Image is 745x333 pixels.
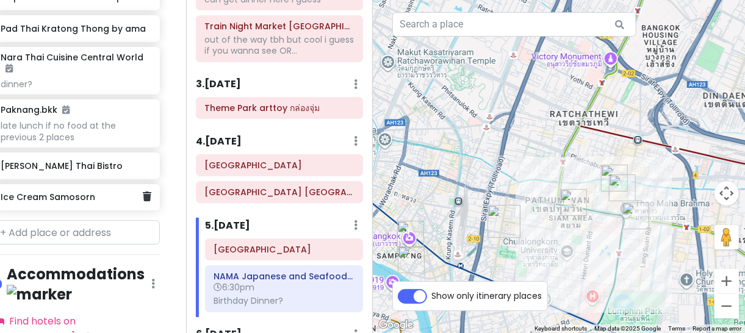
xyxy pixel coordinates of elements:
button: Zoom in [714,269,739,293]
h6: 3 . [DATE] [196,78,241,91]
img: marker [7,285,72,304]
div: House of HEALS [622,202,649,229]
div: Centara Watergate Pavilion Hotel Bangkok [634,162,644,171]
div: Song Wat Road [398,246,425,273]
h6: Theme Park arttoy กล่องจุ่ม [204,102,355,113]
button: Zoom out [714,294,739,318]
div: Absorn Thai Bistro [364,160,373,170]
a: Report a map error [693,325,741,332]
div: Nara Thai Cuisine Central World [609,174,636,201]
i: Added to itinerary [5,64,13,73]
h6: [PERSON_NAME] Thai Bistro [1,160,151,171]
div: Ice Cream Samosorn [488,205,520,238]
a: Open this area in Google Maps (opens a new window) [376,317,416,333]
div: Siam Square [560,189,587,216]
h6: Siam Square [214,244,355,255]
h4: Accommodations [7,265,151,304]
div: Thipsamai Padthai Pratoopee [368,151,378,161]
div: Vince Hotel Bangkok Pratunam [586,139,596,149]
div: Chinatown Bangkok [397,221,424,248]
div: Big C Supercenter Ratchadamri [627,193,636,202]
h6: Chinatown Bangkok [204,187,355,198]
i: Added to itinerary [62,106,70,114]
img: Google [376,317,416,333]
button: Drag Pegman onto the map to open Street View [714,225,739,249]
h6: 5 . [DATE] [205,220,250,232]
h6: Pad Thai Kratong Thong by ama [1,23,151,34]
input: Search a place [392,12,636,37]
span: Show only itinerary places [432,289,542,303]
div: Pullman Bangkok King Power [599,107,609,116]
button: Map camera controls [714,181,739,206]
div: late lunch if no food at the previous 2 places [1,120,151,142]
div: Birthday Dinner? [214,295,355,306]
h6: Paknang.bkk [1,104,70,115]
span: Map data ©2025 Google [594,325,661,332]
h6: Train Night Market Srinagarindra [204,21,355,32]
span: 6:30pm [214,281,254,293]
h6: 4 . [DATE] [196,135,242,148]
h6: NAMA Japanese and Seafood Buffet [214,271,355,282]
div: NAMA Japanese and Seafood Buffet [601,165,628,192]
a: Terms (opens in new tab) [668,325,685,332]
h6: Song Wat Road [204,160,355,171]
button: Keyboard shortcuts [534,324,587,333]
div: out of the way tbh but cool i guess if you wanna see OR... [204,34,355,56]
a: Delete place [143,189,151,205]
h6: Nara Thai Cuisine Central World [1,52,151,74]
h6: Ice Cream Samosorn [1,192,142,202]
div: dinner? [1,79,151,90]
